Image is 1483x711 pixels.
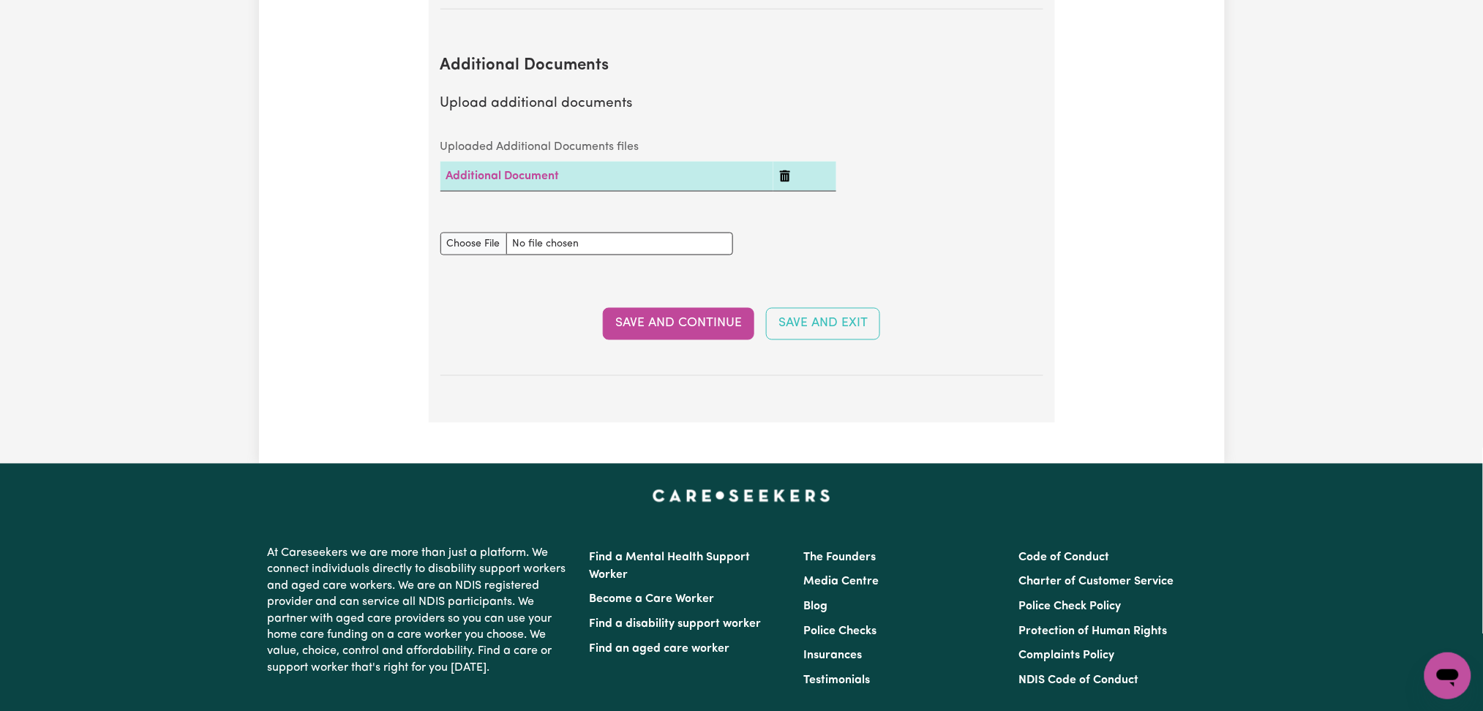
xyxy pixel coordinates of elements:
[590,552,751,582] a: Find a Mental Health Support Worker
[1018,675,1138,687] a: NDIS Code of Conduct
[804,601,828,613] a: Blog
[1018,601,1121,613] a: Police Check Policy
[440,56,1043,76] h2: Additional Documents
[440,132,836,162] caption: Uploaded Additional Documents files
[804,626,877,638] a: Police Checks
[1018,650,1114,662] a: Complaints Policy
[603,308,754,340] button: Save and Continue
[766,308,880,340] button: Save and Exit
[446,170,560,182] a: Additional Document
[1018,552,1109,564] a: Code of Conduct
[1018,576,1174,588] a: Charter of Customer Service
[590,644,730,655] a: Find an aged care worker
[268,540,572,682] p: At Careseekers we are more than just a platform. We connect individuals directly to disability su...
[804,675,871,687] a: Testimonials
[590,619,762,631] a: Find a disability support worker
[804,576,879,588] a: Media Centre
[804,650,863,662] a: Insurances
[779,168,791,185] button: Delete Additional Document
[1424,652,1471,699] iframe: Button to launch messaging window
[653,490,830,502] a: Careseekers home page
[440,94,1043,115] p: Upload additional documents
[590,594,715,606] a: Become a Care Worker
[1018,626,1167,638] a: Protection of Human Rights
[804,552,876,564] a: The Founders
